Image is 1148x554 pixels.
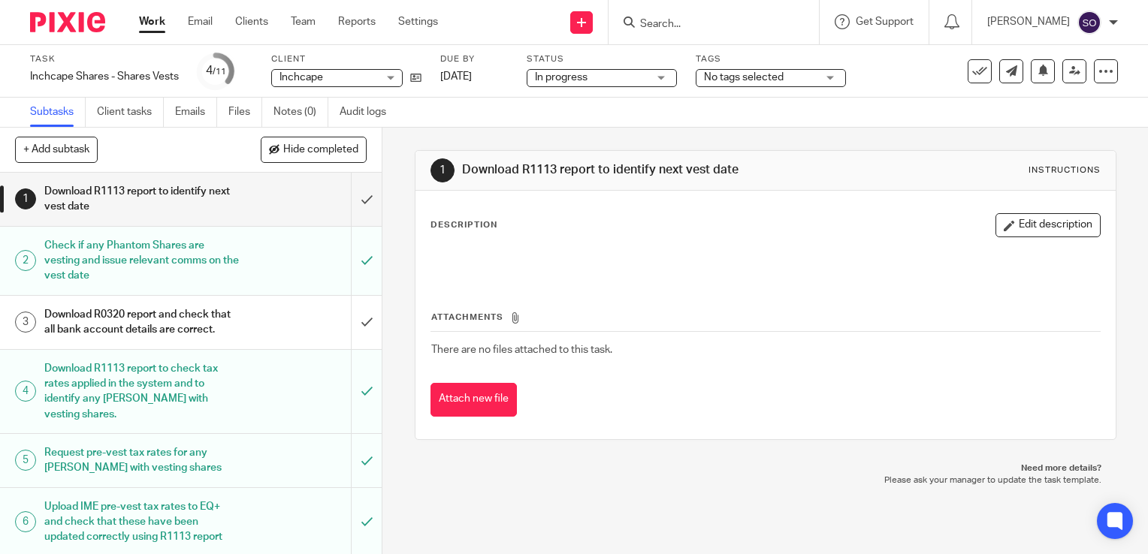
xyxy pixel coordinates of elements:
label: Due by [440,53,508,65]
span: [DATE] [440,71,472,82]
a: Subtasks [30,98,86,127]
div: 4 [15,381,36,402]
a: Emails [175,98,217,127]
label: Task [30,53,179,65]
span: Attachments [431,313,503,321]
small: /11 [213,68,226,76]
div: 5 [15,450,36,471]
div: 6 [15,511,36,532]
span: There are no files attached to this task. [431,345,612,355]
a: Team [291,14,316,29]
button: Attach new file [430,383,517,417]
h1: Download R1113 report to identify next vest date [462,162,797,178]
h1: Upload IME pre-vest tax rates to EQ+ and check that these have been updated correctly using R1113... [44,495,239,549]
p: Please ask your manager to update the task template. [430,474,1101,486]
a: Email [188,14,213,29]
button: Edit description [995,213,1101,237]
button: + Add subtask [15,137,98,162]
a: Audit logs [340,98,397,127]
span: No tags selected [704,72,784,83]
a: Work [139,14,165,29]
p: [PERSON_NAME] [987,14,1070,29]
label: Client [271,53,421,65]
a: Notes (0) [273,98,328,127]
label: Tags [696,53,846,65]
button: Hide completed [261,137,367,162]
h1: Download R1113 report to identify next vest date [44,180,239,218]
input: Search [639,18,774,32]
div: 1 [15,188,36,209]
div: 3 [15,312,36,333]
div: 2 [15,250,36,271]
div: 1 [430,158,455,182]
img: Pixie [30,12,105,32]
h1: Request pre-vest tax rates for any [PERSON_NAME] with vesting shares [44,441,239,480]
span: In progress [535,72,588,83]
span: Inchcape [279,72,323,83]
a: Client tasks [97,98,164,127]
a: Reports [338,14,376,29]
span: Hide completed [283,144,358,156]
a: Files [228,98,262,127]
span: Get Support [856,17,914,27]
div: Instructions [1029,164,1101,176]
label: Status [527,53,677,65]
p: Description [430,219,497,231]
h1: Download R0320 report and check that all bank account details are correct. [44,303,239,342]
img: svg%3E [1077,11,1101,35]
p: Need more details? [430,462,1101,474]
div: 4 [206,62,226,80]
h1: Check if any Phantom Shares are vesting and issue relevant comms on the vest date [44,234,239,288]
a: Settings [398,14,438,29]
a: Clients [235,14,268,29]
h1: Download R1113 report to check tax rates applied in the system and to identify any [PERSON_NAME] ... [44,357,239,426]
div: Inchcape Shares - Shares Vests [30,69,179,84]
